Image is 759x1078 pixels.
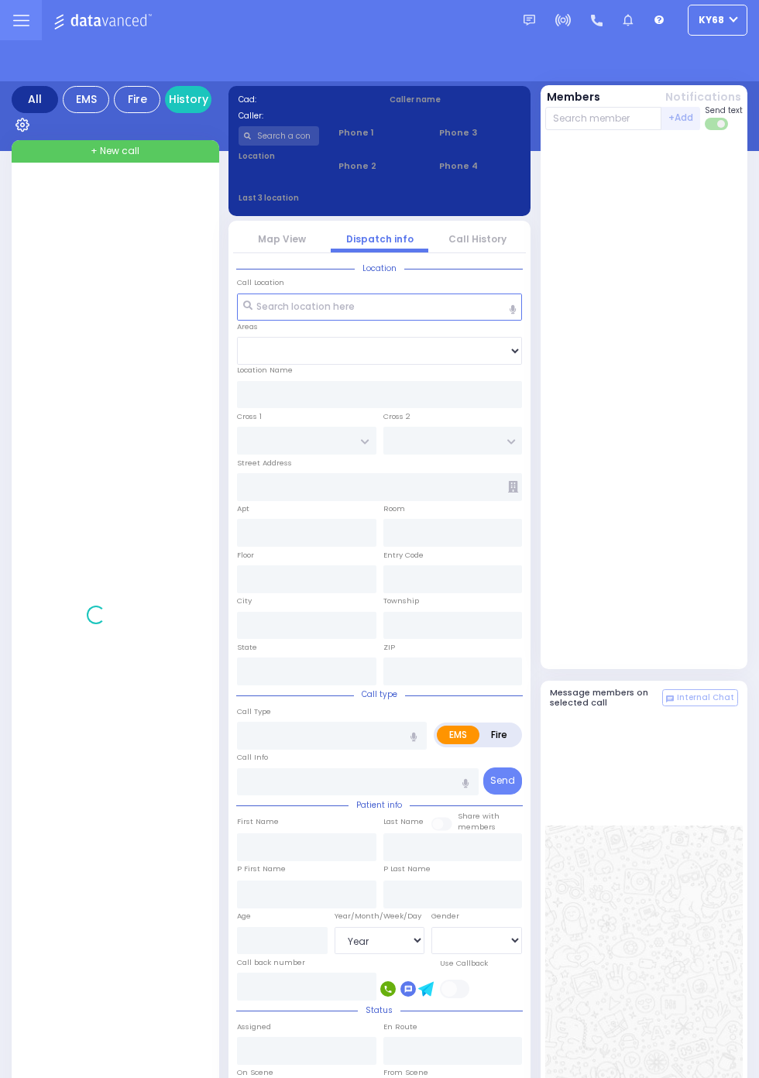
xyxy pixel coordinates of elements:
[383,642,395,653] label: ZIP
[665,89,741,105] button: Notifications
[437,726,479,744] label: EMS
[688,5,747,36] button: ky68
[383,411,410,422] label: Cross 2
[114,86,160,113] div: Fire
[699,13,724,27] span: ky68
[550,688,663,708] h5: Message members on selected call
[346,232,414,245] a: Dispatch info
[383,863,431,874] label: P Last Name
[479,726,520,744] label: Fire
[431,911,459,922] label: Gender
[448,232,507,245] a: Call History
[390,94,521,105] label: Caller name
[458,822,496,832] span: members
[440,958,488,969] label: Use Callback
[63,86,109,113] div: EMS
[237,458,292,469] label: Street Address
[53,11,156,30] img: Logo
[383,816,424,827] label: Last Name
[237,365,293,376] label: Location Name
[237,1067,273,1078] label: On Scene
[524,15,535,26] img: message.svg
[91,144,139,158] span: + New call
[237,957,305,968] label: Call back number
[239,150,320,162] label: Location
[338,160,420,173] span: Phone 2
[239,110,370,122] label: Caller:
[237,1021,271,1032] label: Assigned
[547,89,600,105] button: Members
[439,126,520,139] span: Phone 3
[237,752,268,763] label: Call Info
[239,192,380,204] label: Last 3 location
[237,294,522,321] input: Search location here
[355,263,404,274] span: Location
[237,863,286,874] label: P First Name
[237,321,258,332] label: Areas
[237,503,249,514] label: Apt
[237,596,252,606] label: City
[458,811,500,821] small: Share with
[483,767,522,795] button: Send
[165,86,211,113] a: History
[335,911,425,922] div: Year/Month/Week/Day
[383,596,419,606] label: Township
[237,706,271,717] label: Call Type
[545,107,662,130] input: Search member
[383,550,424,561] label: Entry Code
[12,86,58,113] div: All
[383,1067,428,1078] label: From Scene
[383,1021,417,1032] label: En Route
[237,411,262,422] label: Cross 1
[358,1004,400,1016] span: Status
[237,816,279,827] label: First Name
[705,105,743,116] span: Send text
[439,160,520,173] span: Phone 4
[237,277,284,288] label: Call Location
[237,911,251,922] label: Age
[239,126,320,146] input: Search a contact
[705,116,730,132] label: Turn off text
[349,799,410,811] span: Patient info
[237,642,257,653] label: State
[239,94,370,105] label: Cad:
[508,481,518,493] span: Other building occupants
[237,550,254,561] label: Floor
[258,232,306,245] a: Map View
[338,126,420,139] span: Phone 1
[354,688,405,700] span: Call type
[383,503,405,514] label: Room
